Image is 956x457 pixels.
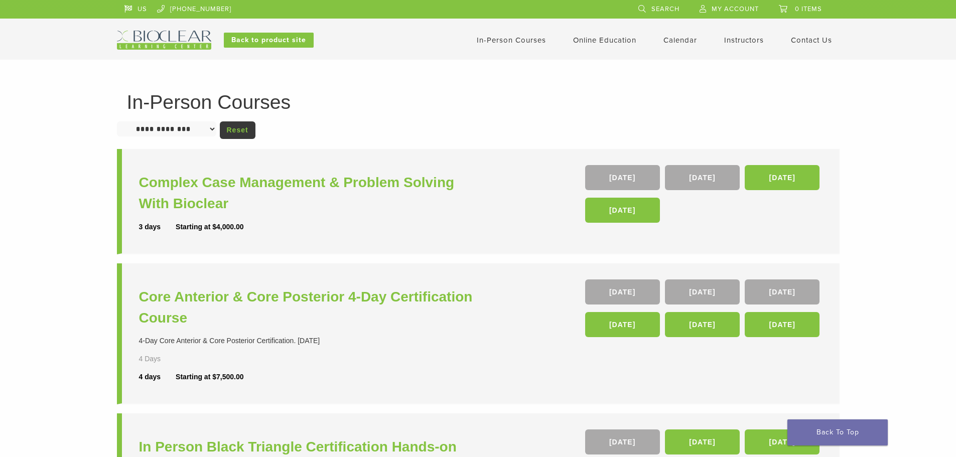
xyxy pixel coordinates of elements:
div: , , , , , [585,279,823,342]
a: In-Person Courses [477,36,546,45]
a: [DATE] [585,279,660,304]
a: [DATE] [745,429,820,454]
h1: In-Person Courses [127,92,830,112]
a: Back To Top [787,419,888,445]
a: Core Anterior & Core Posterior 4-Day Certification Course [139,286,481,329]
div: 4-Day Core Anterior & Core Posterior Certification. [DATE] [139,336,481,346]
div: Starting at $7,500.00 [176,372,243,382]
a: [DATE] [585,429,660,454]
a: [DATE] [665,312,740,337]
a: [DATE] [585,312,660,337]
a: Contact Us [791,36,832,45]
span: My Account [712,5,759,13]
a: Calendar [663,36,697,45]
a: Reset [220,121,255,139]
a: [DATE] [665,165,740,190]
a: [DATE] [665,279,740,304]
span: Search [651,5,679,13]
a: Online Education [573,36,636,45]
a: Back to product site [224,33,314,48]
a: [DATE] [745,279,820,304]
div: , , , [585,165,823,228]
a: [DATE] [745,312,820,337]
div: 4 Days [139,354,190,364]
div: Starting at $4,000.00 [176,222,243,232]
a: [DATE] [745,165,820,190]
span: 0 items [795,5,822,13]
a: Instructors [724,36,764,45]
a: [DATE] [585,165,660,190]
a: [DATE] [585,198,660,223]
div: 4 days [139,372,176,382]
a: Complex Case Management & Problem Solving With Bioclear [139,172,481,214]
a: [DATE] [665,429,740,454]
img: Bioclear [117,31,211,50]
div: 3 days [139,222,176,232]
